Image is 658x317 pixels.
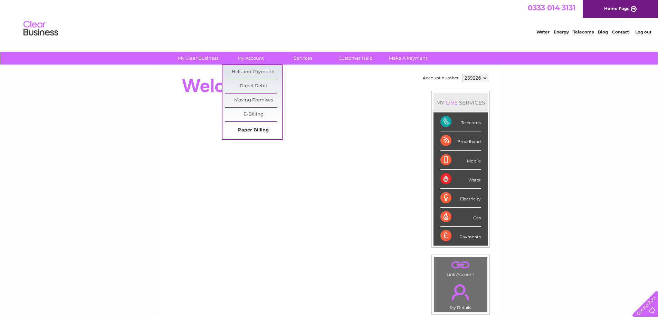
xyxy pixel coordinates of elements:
[528,3,575,12] a: 0333 014 3131
[440,112,481,131] div: Telecoms
[23,18,58,39] img: logo.png
[445,99,459,106] div: LIVE
[434,278,487,312] td: My Details
[225,65,282,79] a: Bills and Payments
[536,29,550,34] a: Water
[222,52,279,65] a: My Account
[380,52,437,65] a: Make A Payment
[440,227,481,245] div: Payments
[436,259,485,271] a: .
[225,123,282,137] a: Paper Billing
[225,108,282,121] a: E-Billing
[225,79,282,93] a: Direct Debit
[433,93,488,112] div: MY SERVICES
[434,257,487,279] td: Link Account
[421,72,460,84] td: Account number
[635,29,651,34] a: Log out
[440,170,481,189] div: Water
[166,4,493,33] div: Clear Business is a trading name of Verastar Limited (registered in [GEOGRAPHIC_DATA] No. 3667643...
[440,189,481,208] div: Electricity
[440,151,481,170] div: Mobile
[440,131,481,150] div: Broadband
[573,29,594,34] a: Telecoms
[225,93,282,107] a: Moving Premises
[170,52,227,65] a: My Clear Business
[554,29,569,34] a: Energy
[598,29,608,34] a: Blog
[440,208,481,227] div: Gas
[436,280,485,304] a: .
[612,29,629,34] a: Contact
[275,52,332,65] a: Services
[327,52,384,65] a: Customer Help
